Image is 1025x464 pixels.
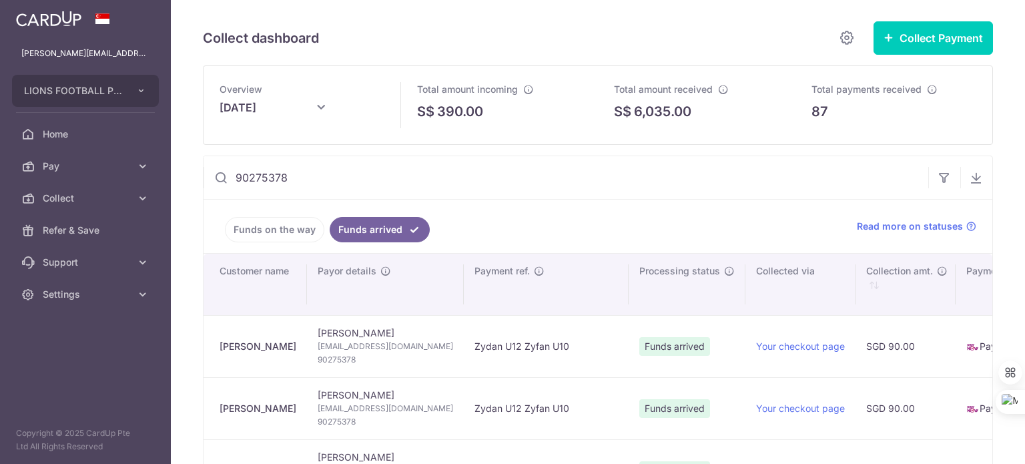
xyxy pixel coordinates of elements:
[225,217,324,242] a: Funds on the way
[856,315,956,377] td: SGD 90.00
[756,340,845,352] a: Your checkout page
[220,83,262,95] span: Overview
[318,353,453,367] span: 90275378
[330,217,430,242] a: Funds arrived
[614,101,631,122] span: S$
[856,377,956,439] td: SGD 90.00
[634,101,691,122] p: 6,035.00
[307,254,464,315] th: Payor details
[866,264,933,278] span: Collection amt.
[857,220,976,233] a: Read more on statuses
[745,254,856,315] th: Collected via
[966,340,980,354] img: paynow-md-4fe65508ce96feda548756c5ee0e473c78d4820b8ea51387c6e4ad89e58a5e61.png
[857,220,963,233] span: Read more on statuses
[417,101,434,122] span: S$
[464,377,629,439] td: Zydan U12 Zyfan U10
[43,160,131,173] span: Pay
[204,254,307,315] th: Customer name
[307,377,464,439] td: [PERSON_NAME]
[639,399,710,418] span: Funds arrived
[639,337,710,356] span: Funds arrived
[204,156,928,199] input: Search
[464,315,629,377] td: Zydan U12 Zyfan U10
[874,21,993,55] button: Collect Payment
[756,403,845,414] a: Your checkout page
[811,83,922,95] span: Total payments received
[437,101,483,122] p: 390.00
[318,264,376,278] span: Payor details
[43,256,131,269] span: Support
[474,264,530,278] span: Payment ref.
[940,424,1012,457] iframe: Opens a widget where you can find more information
[43,288,131,301] span: Settings
[966,403,980,416] img: paynow-md-4fe65508ce96feda548756c5ee0e473c78d4820b8ea51387c6e4ad89e58a5e61.png
[43,128,131,141] span: Home
[318,415,453,429] span: 90275378
[307,315,464,377] td: [PERSON_NAME]
[24,84,123,97] span: LIONS FOOTBALL PTE. LTD.
[203,27,319,49] h5: Collect dashboard
[220,402,296,415] div: [PERSON_NAME]
[21,47,149,60] p: [PERSON_NAME][EMAIL_ADDRESS][DOMAIN_NAME]
[43,224,131,237] span: Refer & Save
[629,254,745,315] th: Processing status
[417,83,518,95] span: Total amount incoming
[811,101,828,122] p: 87
[318,402,453,415] span: [EMAIL_ADDRESS][DOMAIN_NAME]
[464,254,629,315] th: Payment ref.
[639,264,720,278] span: Processing status
[614,83,713,95] span: Total amount received
[856,254,956,315] th: Collection amt. : activate to sort column ascending
[43,192,131,205] span: Collect
[16,11,81,27] img: CardUp
[12,75,159,107] button: LIONS FOOTBALL PTE. LTD.
[220,340,296,353] div: [PERSON_NAME]
[318,340,453,353] span: [EMAIL_ADDRESS][DOMAIN_NAME]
